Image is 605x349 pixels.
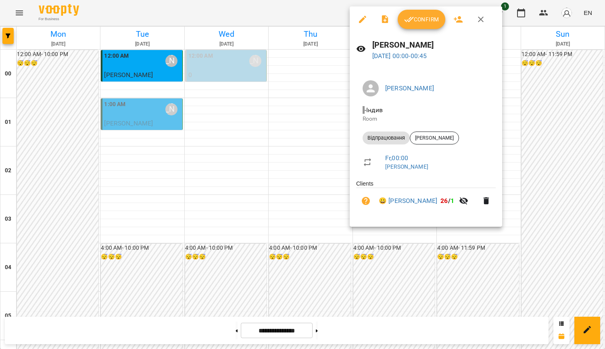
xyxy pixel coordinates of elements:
[410,134,459,142] span: [PERSON_NAME]
[410,132,459,144] div: [PERSON_NAME]
[398,10,445,29] button: Confirm
[440,197,448,205] span: 26
[356,191,376,211] button: Unpaid. Bill the attendance?
[363,115,489,123] p: Room
[372,39,496,51] h6: [PERSON_NAME]
[363,134,410,142] span: Відпрацювання
[385,154,408,162] a: Fr , 00:00
[379,196,437,206] a: 😀 [PERSON_NAME]
[451,197,454,205] span: 1
[356,180,496,217] ul: Clients
[440,197,454,205] b: /
[363,106,384,114] span: - Індив
[385,163,428,170] a: [PERSON_NAME]
[404,15,439,24] span: Confirm
[385,84,434,92] a: [PERSON_NAME]
[372,52,427,60] a: [DATE] 00:00-00:45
